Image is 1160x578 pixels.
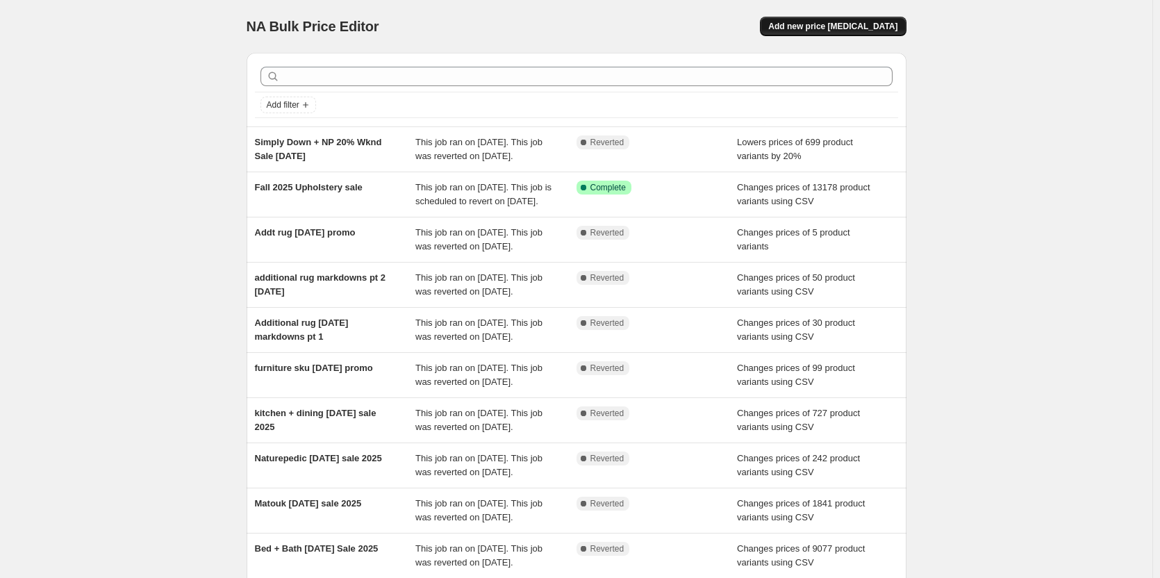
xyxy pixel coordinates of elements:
[255,408,376,432] span: kitchen + dining [DATE] sale 2025
[590,498,624,509] span: Reverted
[590,408,624,419] span: Reverted
[737,182,870,206] span: Changes prices of 13178 product variants using CSV
[247,19,379,34] span: NA Bulk Price Editor
[590,182,626,193] span: Complete
[255,317,349,342] span: Additional rug [DATE] markdowns pt 1
[590,453,624,464] span: Reverted
[768,21,897,32] span: Add new price [MEDICAL_DATA]
[415,137,542,161] span: This job ran on [DATE]. This job was reverted on [DATE].
[737,272,855,297] span: Changes prices of 50 product variants using CSV
[255,227,356,238] span: Addt rug [DATE] promo
[255,137,382,161] span: Simply Down + NP 20% Wknd Sale [DATE]
[737,453,860,477] span: Changes prices of 242 product variants using CSV
[737,363,855,387] span: Changes prices of 99 product variants using CSV
[737,543,865,568] span: Changes prices of 9077 product variants using CSV
[590,363,624,374] span: Reverted
[415,363,542,387] span: This job ran on [DATE]. This job was reverted on [DATE].
[255,363,373,373] span: furniture sku [DATE] promo
[737,317,855,342] span: Changes prices of 30 product variants using CSV
[415,317,542,342] span: This job ran on [DATE]. This job was reverted on [DATE].
[415,272,542,297] span: This job ran on [DATE]. This job was reverted on [DATE].
[737,498,865,522] span: Changes prices of 1841 product variants using CSV
[590,317,624,329] span: Reverted
[260,97,316,113] button: Add filter
[590,227,624,238] span: Reverted
[415,498,542,522] span: This job ran on [DATE]. This job was reverted on [DATE].
[737,227,850,251] span: Changes prices of 5 product variants
[737,408,860,432] span: Changes prices of 727 product variants using CSV
[255,498,362,509] span: Matouk [DATE] sale 2025
[415,543,542,568] span: This job ran on [DATE]. This job was reverted on [DATE].
[590,543,624,554] span: Reverted
[267,99,299,110] span: Add filter
[415,453,542,477] span: This job ran on [DATE]. This job was reverted on [DATE].
[415,408,542,432] span: This job ran on [DATE]. This job was reverted on [DATE].
[255,453,382,463] span: Naturepedic [DATE] sale 2025
[760,17,906,36] button: Add new price [MEDICAL_DATA]
[255,182,363,192] span: Fall 2025 Upholstery sale
[590,272,624,283] span: Reverted
[255,543,379,554] span: Bed + Bath [DATE] Sale 2025
[415,182,552,206] span: This job ran on [DATE]. This job is scheduled to revert on [DATE].
[255,272,386,297] span: additional rug markdowns pt 2 [DATE]
[590,137,624,148] span: Reverted
[737,137,853,161] span: Lowers prices of 699 product variants by 20%
[415,227,542,251] span: This job ran on [DATE]. This job was reverted on [DATE].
